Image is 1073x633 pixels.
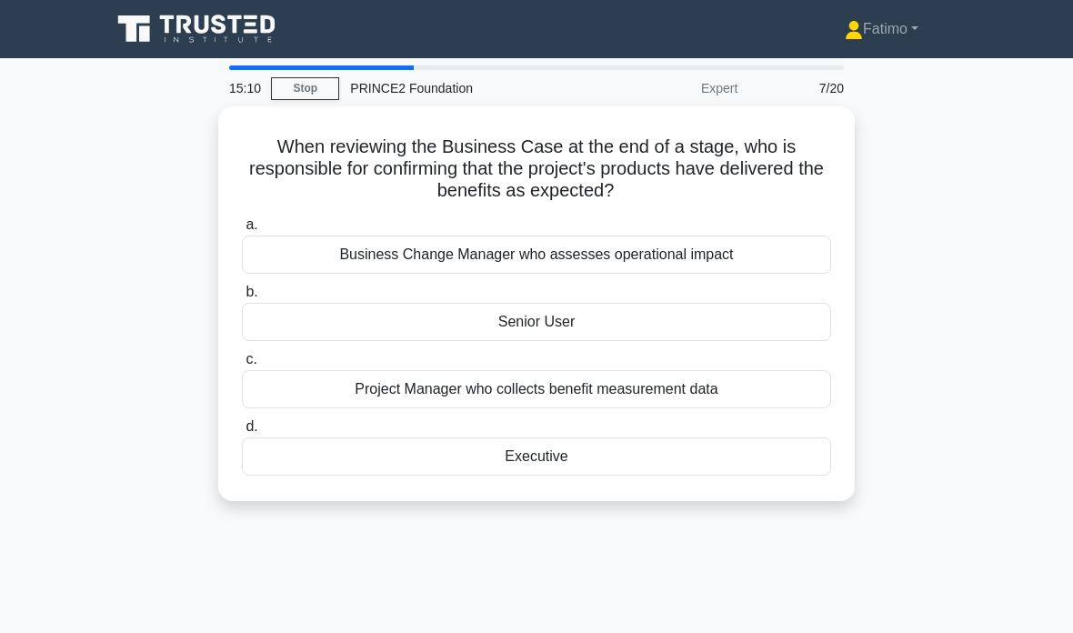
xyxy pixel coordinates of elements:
span: d. [246,418,257,434]
div: Business Change Manager who assesses operational impact [242,236,831,274]
div: 7/20 [748,70,855,106]
div: Project Manager who collects benefit measurement data [242,370,831,408]
div: 15:10 [218,70,271,106]
span: c. [246,351,256,367]
a: Fatimo [801,11,962,47]
a: Stop [271,77,339,100]
div: Executive [242,437,831,476]
div: Senior User [242,303,831,341]
div: PRINCE2 Foundation [339,70,589,106]
h5: When reviewing the Business Case at the end of a stage, who is responsible for confirming that th... [240,136,833,203]
span: a. [246,216,257,232]
span: b. [246,284,257,299]
div: Expert [589,70,748,106]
